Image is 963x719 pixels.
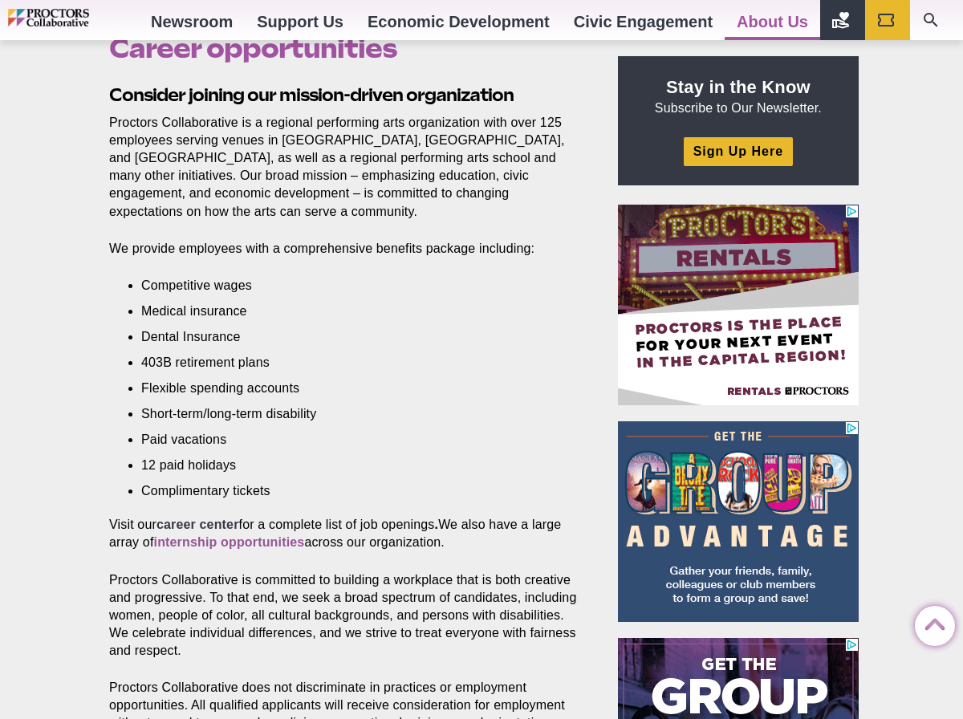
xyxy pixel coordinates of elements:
[109,84,514,105] strong: Consider joining our mission-driven organization
[154,535,305,549] a: internship opportunities
[618,205,859,405] iframe: Advertisement
[109,114,581,220] p: Proctors Collaborative is a regional performing arts organization with over 125 employees serving...
[141,431,557,449] li: Paid vacations
[141,354,557,372] li: 403B retirement plans
[684,137,793,165] a: Sign Up Here
[141,482,557,500] li: Complimentary tickets
[915,607,947,639] a: Back to Top
[435,518,439,531] strong: .
[8,9,139,26] img: Proctors logo
[666,77,811,97] strong: Stay in the Know
[109,571,581,660] p: Proctors Collaborative is committed to building a workplace that is both creative and progressive...
[618,421,859,622] iframe: Advertisement
[141,303,557,320] li: Medical insurance
[109,33,581,63] h1: Career opportunities
[141,457,557,474] li: 12 paid holidays
[637,75,839,117] p: Subscribe to Our Newsletter.
[109,240,581,258] p: We provide employees with a comprehensive benefits package including:
[141,380,557,397] li: Flexible spending accounts
[141,328,557,346] li: Dental Insurance
[141,405,557,423] li: Short-term/long-term disability
[109,516,581,551] p: Visit our for a complete list of job openings We also have a large array of across our organization.
[156,518,239,531] a: career center
[141,277,557,295] li: Competitive wages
